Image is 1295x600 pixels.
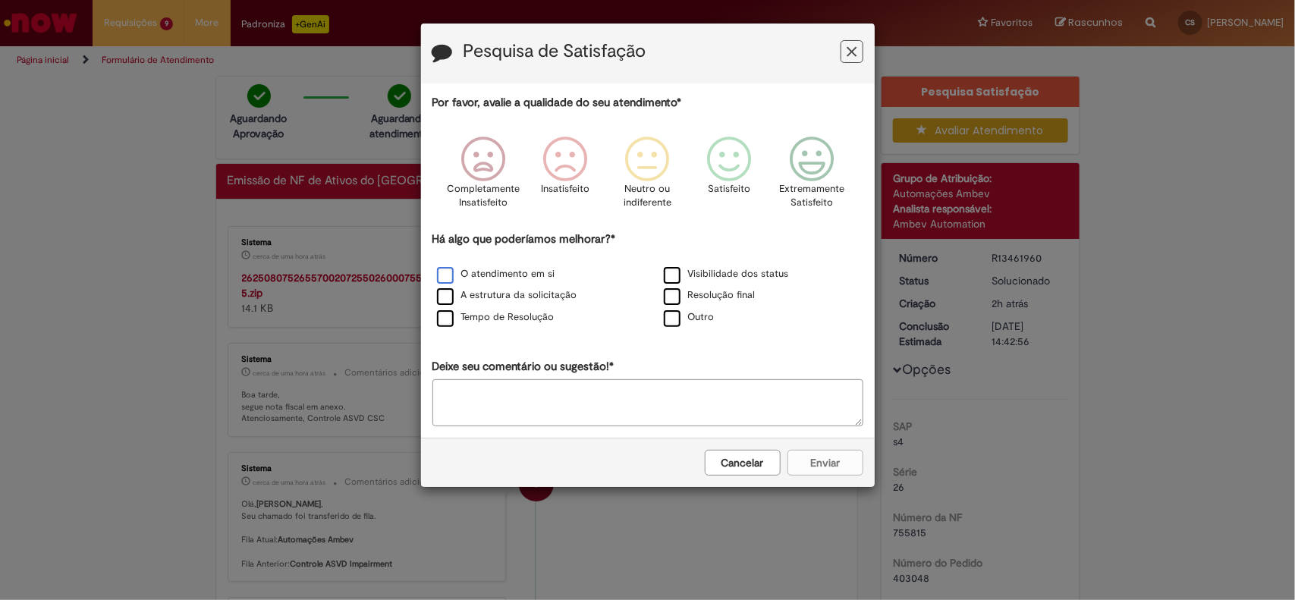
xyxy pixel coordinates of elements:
label: Por favor, avalie a qualidade do seu atendimento* [432,95,682,111]
div: Há algo que poderíamos melhorar?* [432,231,863,329]
button: Cancelar [705,450,781,476]
div: Insatisfeito [526,125,604,229]
label: Visibilidade dos status [664,267,789,281]
p: Satisfeito [709,182,751,196]
p: Extremamente Satisfeito [779,182,844,210]
label: Tempo de Resolução [437,310,555,325]
p: Completamente Insatisfeito [447,182,520,210]
div: Neutro ou indiferente [608,125,686,229]
label: A estrutura da solicitação [437,288,577,303]
label: Deixe seu comentário ou sugestão!* [432,359,614,375]
p: Neutro ou indiferente [620,182,674,210]
div: Extremamente Satisfeito [773,125,850,229]
div: Completamente Insatisfeito [445,125,522,229]
div: Satisfeito [691,125,769,229]
label: Pesquisa de Satisfação [464,42,646,61]
label: O atendimento em si [437,267,555,281]
p: Insatisfeito [541,182,589,196]
label: Outro [664,310,715,325]
label: Resolução final [664,288,756,303]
